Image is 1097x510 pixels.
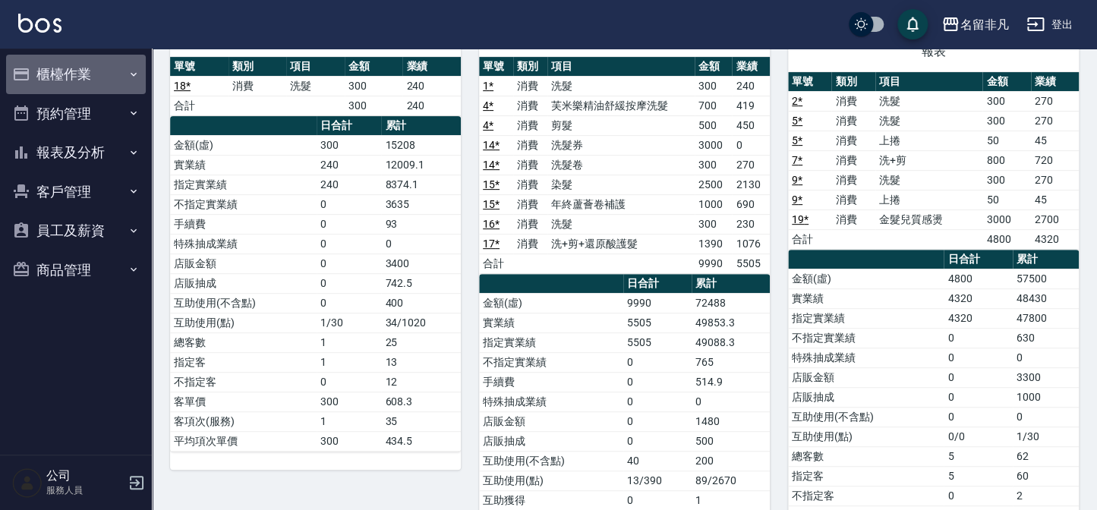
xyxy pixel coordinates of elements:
[479,332,623,352] td: 指定實業績
[381,332,461,352] td: 25
[875,91,983,111] td: 洗髮
[170,57,461,116] table: a dense table
[170,135,317,155] td: 金額(虛)
[381,253,461,273] td: 3400
[170,155,317,175] td: 實業績
[6,94,146,134] button: 預約管理
[623,471,692,490] td: 13/390
[479,392,623,411] td: 特殊抽成業績
[695,253,733,273] td: 9990
[831,170,875,190] td: 消費
[18,14,61,33] img: Logo
[1031,91,1079,111] td: 270
[170,352,317,372] td: 指定客
[1013,466,1079,486] td: 60
[547,234,695,253] td: 洗+剪+還原酸護髮
[381,234,461,253] td: 0
[317,116,381,136] th: 日合計
[1013,288,1079,308] td: 48430
[479,352,623,372] td: 不指定實業績
[479,57,770,274] table: a dense table
[402,76,461,96] td: 240
[381,194,461,214] td: 3635
[286,57,345,77] th: 項目
[788,348,944,367] td: 特殊抽成業績
[317,194,381,214] td: 0
[170,431,317,451] td: 平均項次單價
[1013,486,1079,505] td: 2
[170,293,317,313] td: 互助使用(不含點)
[944,427,1013,446] td: 0/0
[12,467,43,498] img: Person
[875,190,983,209] td: 上捲
[623,411,692,431] td: 0
[170,234,317,253] td: 特殊抽成業績
[170,411,317,431] td: 客項次(服務)
[788,486,944,505] td: 不指定客
[692,274,770,294] th: 累計
[547,76,695,96] td: 洗髮
[170,194,317,214] td: 不指定實業績
[286,76,345,96] td: 洗髮
[732,214,770,234] td: 230
[695,76,733,96] td: 300
[831,111,875,131] td: 消費
[317,234,381,253] td: 0
[317,332,381,352] td: 1
[345,57,403,77] th: 金額
[381,411,461,431] td: 35
[170,96,229,115] td: 合計
[170,332,317,352] td: 總客數
[46,483,124,497] p: 服務人員
[982,150,1030,170] td: 800
[1020,11,1079,39] button: 登出
[547,96,695,115] td: 芙米樂精油舒緩按摩洗髮
[229,76,287,96] td: 消費
[547,194,695,214] td: 年終蘆薈卷補護
[170,372,317,392] td: 不指定客
[1031,72,1079,92] th: 業績
[732,96,770,115] td: 419
[875,131,983,150] td: 上捲
[229,57,287,77] th: 類別
[547,115,695,135] td: 剪髮
[982,111,1030,131] td: 300
[831,190,875,209] td: 消費
[692,372,770,392] td: 514.9
[513,76,547,96] td: 消費
[1031,229,1079,249] td: 4320
[1013,250,1079,269] th: 累計
[692,293,770,313] td: 72488
[317,293,381,313] td: 0
[732,115,770,135] td: 450
[381,293,461,313] td: 400
[479,431,623,451] td: 店販抽成
[170,116,461,452] table: a dense table
[692,471,770,490] td: 89/2670
[831,91,875,111] td: 消費
[381,352,461,372] td: 13
[170,392,317,411] td: 客單價
[831,72,875,92] th: 類別
[1013,387,1079,407] td: 1000
[479,490,623,510] td: 互助獲得
[170,313,317,332] td: 互助使用(點)
[170,175,317,194] td: 指定實業績
[982,209,1030,229] td: 3000
[317,135,381,155] td: 300
[623,332,692,352] td: 5505
[623,490,692,510] td: 0
[513,96,547,115] td: 消費
[513,214,547,234] td: 消費
[732,253,770,273] td: 5505
[695,115,733,135] td: 500
[1031,111,1079,131] td: 270
[788,288,944,308] td: 實業績
[788,466,944,486] td: 指定客
[788,367,944,387] td: 店販金額
[875,72,983,92] th: 項目
[317,352,381,372] td: 1
[944,446,1013,466] td: 5
[317,175,381,194] td: 240
[875,170,983,190] td: 洗髮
